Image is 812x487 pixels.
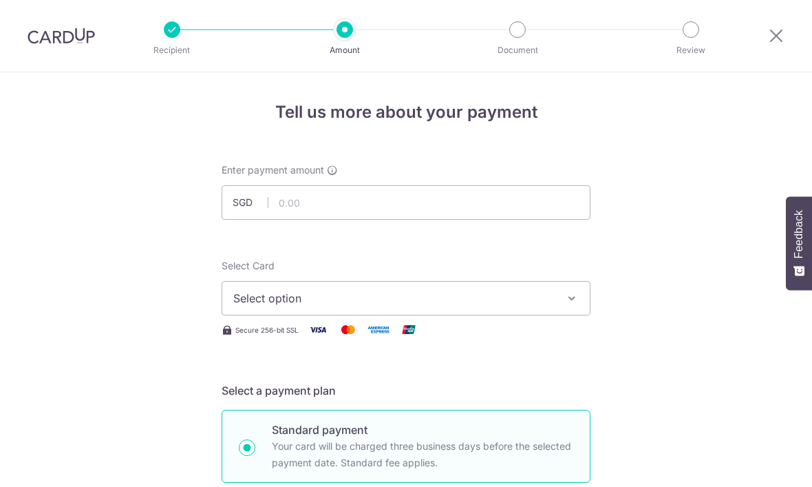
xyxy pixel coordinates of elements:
[294,43,396,57] p: Amount
[222,260,275,271] span: translation missing: en.payables.payment_networks.credit_card.summary.labels.select_card
[272,438,573,471] p: Your card will be charged three business days before the selected payment date. Standard fee appl...
[233,196,268,209] span: SGD
[467,43,568,57] p: Document
[304,321,332,338] img: Visa
[222,185,590,220] input: 0.00
[28,28,95,44] img: CardUp
[222,382,590,399] h5: Select a payment plan
[233,290,554,307] span: Select option
[222,281,590,315] button: Select option
[272,422,573,438] p: Standard payment
[235,324,299,335] span: Secure 256-bit SSL
[793,210,805,258] span: Feedback
[365,321,392,338] img: American Express
[121,43,223,57] p: Recipient
[640,43,742,57] p: Review
[786,196,812,290] button: Feedback - Show survey
[334,321,362,338] img: Mastercard
[222,100,590,125] h4: Tell us more about your payment
[395,321,423,338] img: Union Pay
[222,163,324,177] span: Enter payment amount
